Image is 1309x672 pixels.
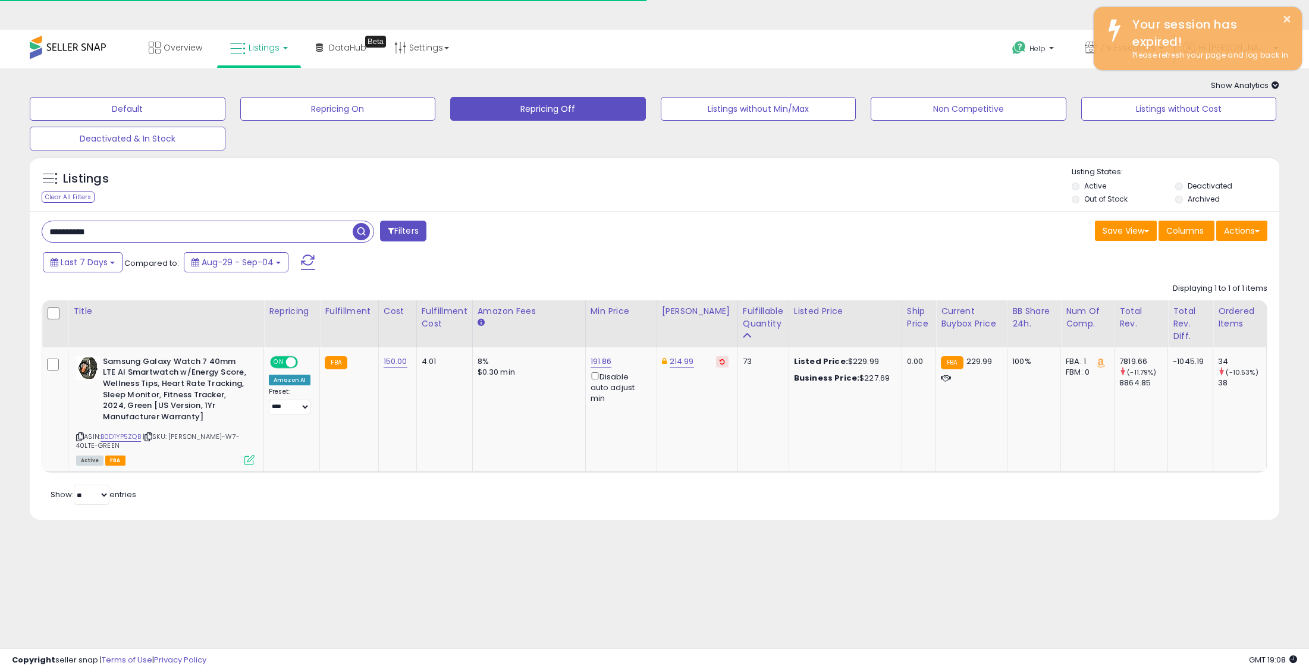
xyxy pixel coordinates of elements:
[1076,30,1173,68] a: Z's Essentials
[30,97,225,121] button: Default
[591,356,612,368] a: 191.86
[124,258,179,269] span: Compared to:
[1123,50,1293,61] div: Please refresh your page and log back in
[365,36,386,48] div: Tooltip anchor
[1173,283,1267,294] div: Displaying 1 to 1 of 1 items
[1066,356,1105,367] div: FBA: 1
[105,456,125,466] span: FBA
[478,356,576,367] div: 8%
[1226,368,1258,377] small: (-10.53%)
[1012,40,1027,55] i: Get Help
[76,356,100,380] img: 414u6mCC97L._SL40_.jpg
[269,388,310,414] div: Preset:
[1072,167,1279,178] p: Listing States:
[43,252,123,272] button: Last 7 Days
[1123,16,1293,50] div: Your session has expired!
[966,356,993,367] span: 229.99
[42,191,95,203] div: Clear All Filters
[1066,367,1105,378] div: FBM: 0
[941,356,963,369] small: FBA
[478,305,580,318] div: Amazon Fees
[240,97,436,121] button: Repricing On
[1173,305,1208,343] div: Total Rev. Diff.
[1166,225,1204,237] span: Columns
[907,356,927,367] div: 0.00
[384,305,412,318] div: Cost
[329,42,366,54] span: DataHub
[1216,221,1267,241] button: Actions
[184,252,288,272] button: Aug-29 - Sep-04
[63,171,109,187] h5: Listings
[720,359,725,365] i: Revert to store-level Dynamic Max Price
[249,42,280,54] span: Listings
[385,30,458,65] a: Settings
[202,256,274,268] span: Aug-29 - Sep-04
[1218,378,1266,388] div: 38
[1159,221,1214,241] button: Columns
[384,356,407,368] a: 150.00
[296,357,315,367] span: OFF
[1173,356,1204,367] div: -1045.19
[1218,305,1261,330] div: Ordered Items
[30,127,225,150] button: Deactivated & In Stock
[1003,32,1066,68] a: Help
[591,305,652,318] div: Min Price
[662,305,733,318] div: [PERSON_NAME]
[1084,181,1106,191] label: Active
[269,305,315,318] div: Repricing
[871,97,1066,121] button: Non Competitive
[1211,80,1279,91] span: Show Analytics
[1218,356,1266,367] div: 34
[221,30,297,65] a: Listings
[1188,181,1232,191] label: Deactivated
[164,42,202,54] span: Overview
[662,357,667,365] i: This overrides the store level Dynamic Max Price for this listing
[661,97,856,121] button: Listings without Min/Max
[591,370,648,404] div: Disable auto adjust min
[76,456,103,466] span: All listings currently available for purchase on Amazon
[794,372,859,384] b: Business Price:
[1012,356,1051,367] div: 100%
[307,30,375,65] a: DataHub
[140,30,211,65] a: Overview
[1066,305,1109,330] div: Num of Comp.
[743,356,780,367] div: 73
[1127,368,1156,377] small: (-11.79%)
[907,305,931,330] div: Ship Price
[103,356,247,425] b: Samsung Galaxy Watch 7 40mm LTE AI Smartwatch w/Energy Score, Wellness Tips, Heart Rate Tracking,...
[450,97,646,121] button: Repricing Off
[51,489,136,500] span: Show: entries
[269,375,310,385] div: Amazon AI
[1188,194,1220,204] label: Archived
[325,356,347,369] small: FBA
[1119,378,1167,388] div: 8864.85
[73,305,259,318] div: Title
[271,357,286,367] span: ON
[422,305,467,330] div: Fulfillment Cost
[101,432,141,442] a: B0D1YP5ZQB
[794,356,848,367] b: Listed Price:
[941,305,1002,330] div: Current Buybox Price
[1119,305,1163,330] div: Total Rev.
[478,318,485,328] small: Amazon Fees.
[61,256,108,268] span: Last 7 Days
[794,373,893,384] div: $227.69
[1081,97,1277,121] button: Listings without Cost
[76,356,255,464] div: ASIN:
[478,367,576,378] div: $0.30 min
[1012,305,1056,330] div: BB Share 24h.
[380,221,426,241] button: Filters
[1084,194,1128,204] label: Out of Stock
[743,305,784,330] div: Fulfillable Quantity
[1119,356,1167,367] div: 7819.66
[794,305,897,318] div: Listed Price
[325,305,373,318] div: Fulfillment
[794,356,893,367] div: $229.99
[1095,221,1157,241] button: Save View
[670,356,694,368] a: 214.99
[1029,43,1046,54] span: Help
[76,432,240,450] span: | SKU: [PERSON_NAME]-W7-40LTE-GREEN
[422,356,463,367] div: 4.01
